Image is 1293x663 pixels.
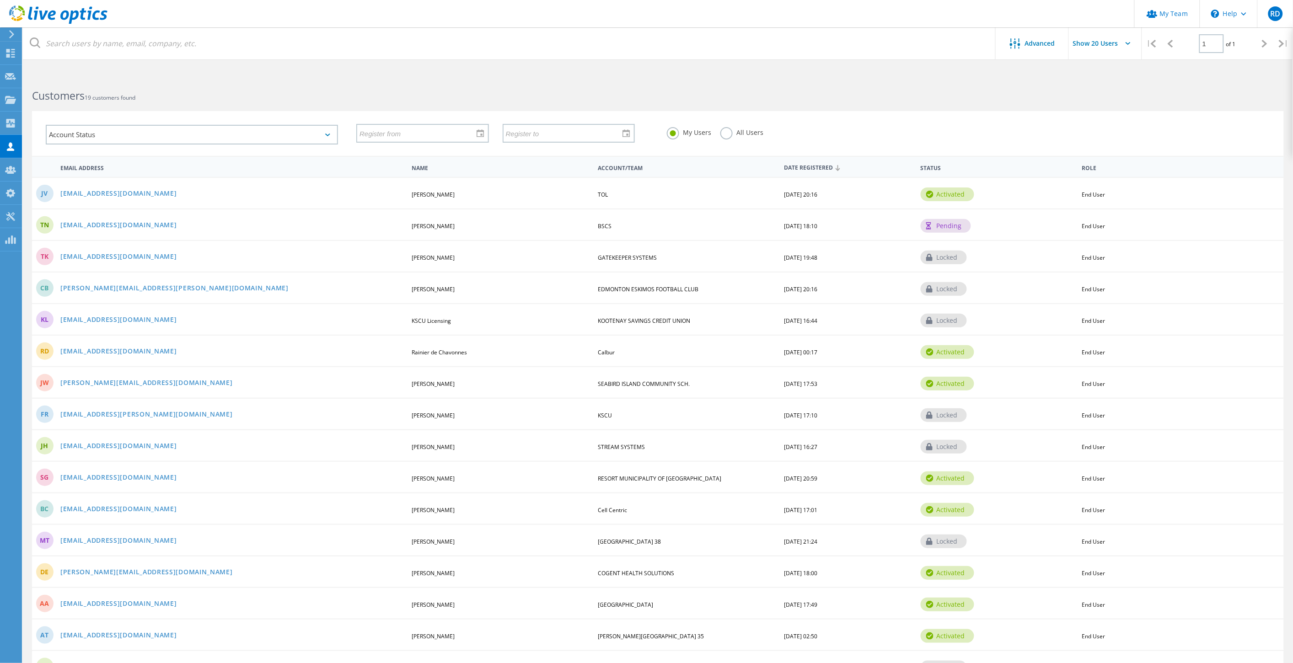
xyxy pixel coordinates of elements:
span: [PERSON_NAME] [412,380,455,388]
span: End User [1082,348,1105,356]
span: SG [41,474,49,481]
label: My Users [667,127,711,136]
span: COGENT HEALTH SOLUTIONS [598,569,674,577]
a: [EMAIL_ADDRESS][DOMAIN_NAME] [60,506,177,513]
span: Role [1082,166,1248,171]
svg: \n [1211,10,1219,18]
a: [EMAIL_ADDRESS][DOMAIN_NAME] [60,253,177,261]
a: [PERSON_NAME][EMAIL_ADDRESS][PERSON_NAME][DOMAIN_NAME] [60,285,289,293]
span: Date Registered [784,165,913,171]
span: [PERSON_NAME] [412,601,455,609]
span: SEABIRD ISLAND COMMUNITY SCH. [598,380,690,388]
span: 19 customers found [85,94,135,102]
span: [DATE] 17:10 [784,412,818,419]
span: [GEOGRAPHIC_DATA] 38 [598,538,661,545]
span: KSCU [598,412,612,419]
div: activated [921,377,974,390]
span: Advanced [1025,40,1055,47]
span: Email Address [60,166,404,171]
a: [EMAIL_ADDRESS][DOMAIN_NAME] [60,443,177,450]
span: End User [1082,285,1105,293]
span: [DATE] 16:44 [784,317,818,325]
a: [EMAIL_ADDRESS][DOMAIN_NAME] [60,600,177,608]
span: [DATE] 00:17 [784,348,818,356]
span: of 1 [1226,40,1236,48]
span: Status [921,166,1074,171]
div: locked [921,314,967,327]
span: End User [1082,380,1105,388]
div: locked [921,282,967,296]
span: [PERSON_NAME] [412,285,455,293]
div: activated [921,503,974,517]
span: End User [1082,443,1105,451]
span: JV [42,190,48,197]
span: FR [41,411,48,417]
div: locked [921,408,967,422]
span: [DATE] 17:53 [784,380,818,388]
span: KOOTENAY SAVINGS CREDIT UNION [598,317,690,325]
span: End User [1082,475,1105,482]
a: [EMAIL_ADDRESS][DOMAIN_NAME] [60,474,177,482]
span: [DATE] 18:00 [784,569,818,577]
a: Live Optics Dashboard [9,19,107,26]
div: locked [921,535,967,548]
span: End User [1082,506,1105,514]
span: [DATE] 18:10 [784,222,818,230]
div: activated [921,566,974,580]
span: Rainier de Chavonnes [412,348,467,356]
div: Account Status [46,125,338,144]
span: End User [1082,412,1105,419]
span: [PERSON_NAME] [412,538,455,545]
span: [DATE] 20:16 [784,285,818,293]
a: [PERSON_NAME][EMAIL_ADDRESS][DOMAIN_NAME] [60,569,233,577]
span: RD [1270,10,1280,17]
a: [EMAIL_ADDRESS][PERSON_NAME][DOMAIN_NAME] [60,411,233,419]
span: [PERSON_NAME] [412,443,455,451]
span: [PERSON_NAME] [412,254,455,262]
a: [PERSON_NAME][EMAIL_ADDRESS][DOMAIN_NAME] [60,380,233,387]
span: End User [1082,632,1105,640]
div: locked [921,251,967,264]
span: [PERSON_NAME] [412,506,455,514]
span: [PERSON_NAME] [412,569,455,577]
span: [DATE] 19:48 [784,254,818,262]
div: activated [921,345,974,359]
span: [PERSON_NAME] [412,412,455,419]
span: [PERSON_NAME] [412,222,455,230]
a: [EMAIL_ADDRESS][DOMAIN_NAME] [60,190,177,198]
span: DE [41,569,49,575]
span: TOL [598,191,608,198]
input: Register from [357,124,482,142]
span: [PERSON_NAME][GEOGRAPHIC_DATA] 35 [598,632,704,640]
div: activated [921,187,974,201]
a: [EMAIL_ADDRESS][DOMAIN_NAME] [60,537,177,545]
div: | [1274,27,1293,60]
input: Search users by name, email, company, etc. [23,27,996,59]
span: End User [1082,317,1105,325]
a: [EMAIL_ADDRESS][DOMAIN_NAME] [60,632,177,640]
span: [DATE] 17:01 [784,506,818,514]
div: activated [921,629,974,643]
span: [DATE] 20:16 [784,191,818,198]
span: Account/Team [598,166,777,171]
span: [PERSON_NAME] [412,632,455,640]
div: locked [921,440,967,454]
span: End User [1082,569,1105,577]
span: End User [1082,254,1105,262]
span: End User [1082,601,1105,609]
a: [EMAIL_ADDRESS][DOMAIN_NAME] [60,222,177,230]
span: EDMONTON ESKIMOS FOOTBALL CLUB [598,285,698,293]
a: [EMAIL_ADDRESS][DOMAIN_NAME] [60,316,177,324]
span: End User [1082,191,1105,198]
span: BSCS [598,222,612,230]
span: Rd [40,348,49,354]
span: RESORT MUNICIPALITY OF [GEOGRAPHIC_DATA] [598,475,721,482]
span: [PERSON_NAME] [412,475,455,482]
span: End User [1082,538,1105,545]
b: Customers [32,88,85,103]
span: [DATE] 21:24 [784,538,818,545]
label: All Users [720,127,763,136]
span: TK [41,253,48,260]
span: Name [412,166,590,171]
span: [DATE] 20:59 [784,475,818,482]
